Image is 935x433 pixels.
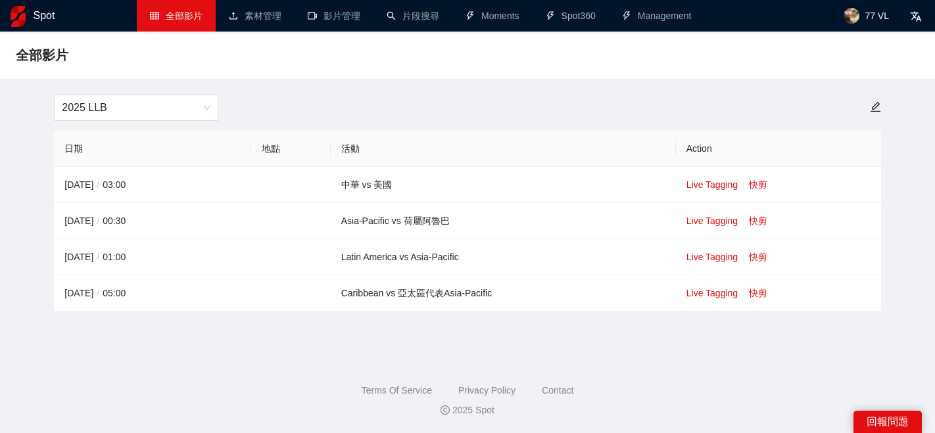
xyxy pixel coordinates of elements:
[686,179,738,190] a: Live Tagging
[308,11,360,21] a: video-camera影片管理
[54,275,251,311] td: [DATE] 05:00
[93,179,103,190] span: /
[466,11,519,21] a: thunderboltMoments
[362,385,432,396] a: Terms Of Service
[93,216,103,226] span: /
[387,11,439,21] a: search片段搜尋
[229,11,281,21] a: upload素材管理
[686,252,738,262] a: Live Tagging
[749,288,767,298] a: 快剪
[150,11,159,20] span: table
[546,11,596,21] a: thunderboltSpot360
[622,11,692,21] a: thunderboltManagement
[16,45,68,66] span: 全部影片
[93,288,103,298] span: /
[749,179,767,190] a: 快剪
[54,131,251,167] th: 日期
[441,405,450,415] span: copyright
[54,203,251,239] td: [DATE] 00:30
[62,95,210,120] span: 2025 LLB
[54,239,251,275] td: [DATE] 01:00
[331,239,676,275] td: Latin America vs Asia-Pacific
[331,275,676,311] td: Caribbean vs 亞太區代表Asia-Pacific
[542,385,573,396] a: Contact
[686,216,738,226] a: Live Tagging
[331,167,676,203] td: 中華 vs 美國
[870,101,881,112] span: edit
[458,385,515,396] a: Privacy Policy
[251,131,330,167] th: 地點
[166,11,203,21] span: 全部影片
[11,6,26,27] img: logo
[686,288,738,298] a: Live Tagging
[93,252,103,262] span: /
[749,216,767,226] a: 快剪
[853,411,922,433] div: 回報問題
[844,8,859,24] img: avatar
[676,131,881,167] th: Action
[749,252,767,262] a: 快剪
[11,403,924,417] div: 2025 Spot
[54,167,251,203] td: [DATE] 03:00
[331,131,676,167] th: 活動
[331,203,676,239] td: Asia-Pacific vs 荷屬阿魯巴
